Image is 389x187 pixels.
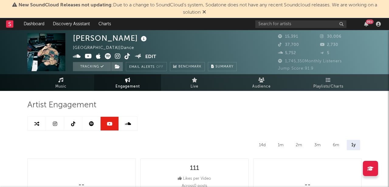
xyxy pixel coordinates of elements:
[49,18,94,30] a: Discovery Assistant
[126,62,167,71] button: Email AlertsOff
[55,83,67,90] span: Music
[191,83,198,90] span: Live
[320,35,342,39] span: 30,006
[364,22,368,26] button: 99+
[94,74,161,91] a: Engagement
[291,140,307,150] div: 2m
[19,3,112,8] span: New SoundCloud Releases not updating
[94,18,115,30] a: Charts
[347,140,360,150] div: 1y
[202,10,206,15] span: Dismiss
[161,74,228,91] a: Live
[178,175,211,182] div: Likes per Video
[278,35,298,39] span: 15,391
[313,83,343,90] span: Playlists/Charts
[215,65,233,68] span: Summary
[278,67,314,71] span: Jump Score: 91.9
[178,63,201,71] span: Benchmark
[278,43,299,47] span: 37,700
[273,140,288,150] div: 1m
[190,165,199,172] div: 111
[115,83,140,90] span: Engagement
[19,3,377,15] span: : Due to a change to SoundCloud's system, Sodatone does not have any recent Soundcloud releases. ...
[27,74,94,91] a: Music
[320,51,329,55] span: 5
[73,33,148,43] div: [PERSON_NAME]
[170,62,205,71] a: Benchmark
[73,62,111,71] button: Tracking
[252,83,271,90] span: Audience
[295,74,362,91] a: Playlists/Charts
[255,20,346,28] input: Search for artists
[366,19,374,24] div: 99 +
[208,62,237,71] button: Summary
[228,74,295,91] a: Audience
[310,140,325,150] div: 3m
[320,43,338,47] span: 2,730
[278,51,296,55] span: 5,752
[145,53,156,61] button: Edit
[73,44,141,52] div: [GEOGRAPHIC_DATA] | Dance
[27,102,96,109] span: Artist Engagement
[278,59,342,63] span: 1,745,350 Monthly Listeners
[156,65,164,69] em: Off
[19,18,49,30] a: Dashboard
[328,140,344,150] div: 6m
[254,140,270,150] div: 14d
